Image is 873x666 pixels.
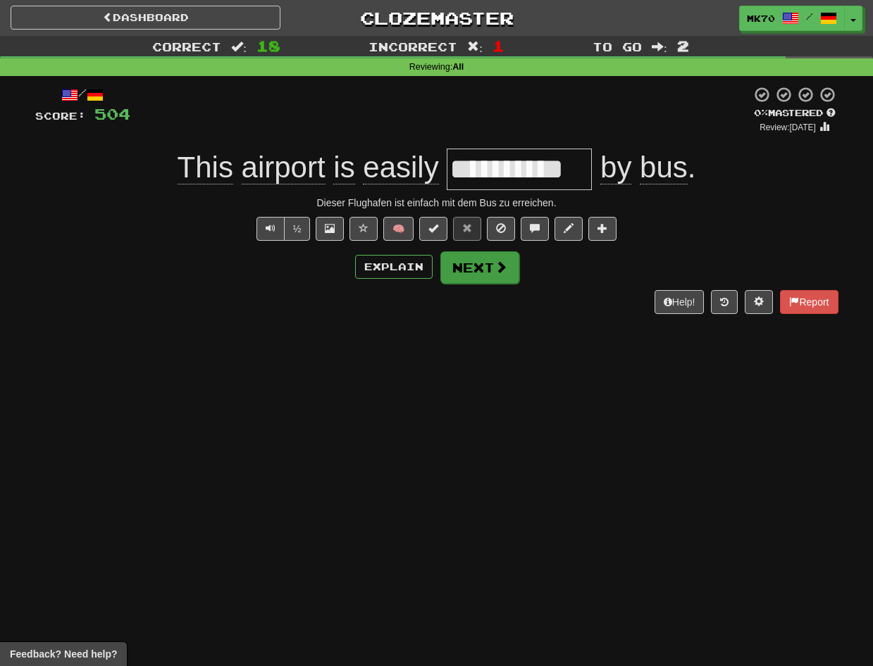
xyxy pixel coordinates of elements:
[349,217,378,241] button: Favorite sentence (alt+f)
[11,6,280,30] a: Dashboard
[178,151,233,184] span: This
[35,196,838,210] div: Dieser Flughafen ist einfach mit dem Bus zu erreichen.
[419,217,447,241] button: Set this sentence to 100% Mastered (alt+m)
[747,12,775,25] span: MK70
[760,122,816,132] small: Review: [DATE]
[588,217,617,241] button: Add to collection (alt+a)
[10,647,117,661] span: Open feedback widget
[333,151,354,184] span: is
[600,151,631,184] span: by
[806,11,813,21] span: /
[35,86,130,103] div: /
[363,151,438,184] span: easily
[640,151,688,184] span: bus
[487,217,515,241] button: Ignore sentence (alt+i)
[254,217,311,241] div: Text-to-speech controls
[284,217,311,241] button: ½
[655,290,705,314] button: Help!
[754,107,768,118] span: 0 %
[231,41,247,53] span: :
[592,151,695,184] span: .
[593,39,642,54] span: To go
[256,217,285,241] button: Play sentence audio (ctl+space)
[521,217,549,241] button: Discuss sentence (alt+u)
[677,37,689,54] span: 2
[493,37,504,54] span: 1
[452,62,464,72] strong: All
[316,217,344,241] button: Show image (alt+x)
[467,41,483,53] span: :
[256,37,280,54] span: 18
[711,290,738,314] button: Round history (alt+y)
[751,107,838,120] div: Mastered
[383,217,414,241] button: 🧠
[35,110,86,122] span: Score:
[780,290,838,314] button: Report
[94,105,130,122] span: 504
[440,251,519,284] button: Next
[152,39,221,54] span: Correct
[242,151,326,184] span: airport
[302,6,571,30] a: Clozemaster
[453,217,481,241] button: Reset to 0% Mastered (alt+r)
[652,41,667,53] span: :
[369,39,457,54] span: Incorrect
[739,6,845,31] a: MK70 /
[355,255,433,279] button: Explain
[555,217,583,241] button: Edit sentence (alt+d)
